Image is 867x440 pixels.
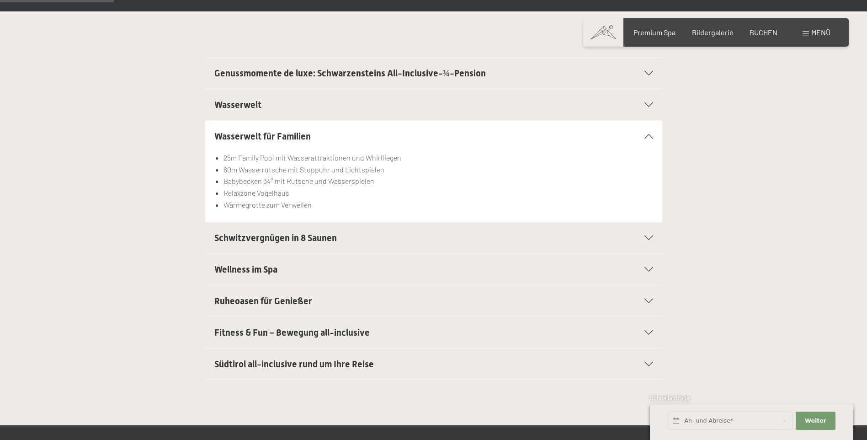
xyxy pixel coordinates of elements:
span: Schwitzvergnügen in 8 Saunen [214,232,337,243]
li: 60m Wasserrutsche mit Stoppuhr und Lichtspielen [223,164,653,176]
span: Wellness im Spa [214,264,277,275]
span: Südtirol all-inclusive rund um Ihre Reise [214,359,374,370]
span: Ruheoasen für Genießer [214,295,312,306]
span: Genussmomente de luxe: Schwarzensteins All-Inclusive-¾-Pension [214,68,486,79]
span: Menü [811,28,830,37]
span: Wasserwelt für Familien [214,131,311,142]
li: Babybecken 34° mit Rutsche und Wasserspielen [223,175,653,187]
button: Weiter [796,412,835,430]
a: Premium Spa [633,28,676,37]
li: Relaxzone Vogelhaus [223,187,653,199]
a: Bildergalerie [692,28,734,37]
li: Wärmegrotte zum Verweilen [223,199,653,211]
li: 25m Family Pool mit Wasserattraktionen und Whirlliegen [223,152,653,164]
span: Fitness & Fun – Bewegung all-inclusive [214,327,370,338]
span: Weiter [805,417,826,425]
span: Wasserwelt [214,99,261,110]
a: BUCHEN [750,28,777,37]
span: Schnellanfrage [650,394,690,402]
